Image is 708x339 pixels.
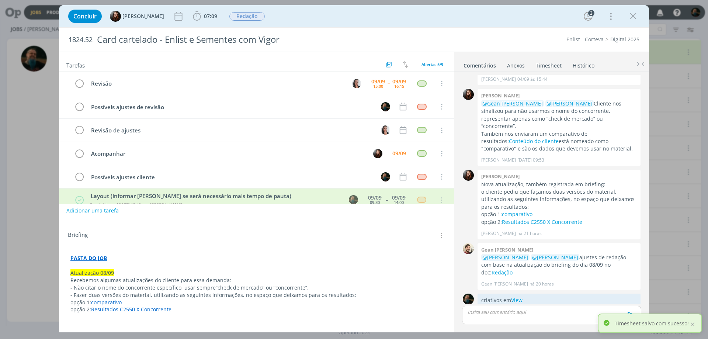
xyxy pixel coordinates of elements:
[463,294,474,305] img: M
[530,281,554,287] span: há 20 horas
[388,81,390,86] span: --
[110,11,164,22] button: E[PERSON_NAME]
[535,59,562,69] a: Timesheet
[481,92,520,99] b: [PERSON_NAME]
[481,211,637,218] p: opção 1:
[88,192,342,200] div: Layout (informar [PERSON_NAME] se será necessário mais tempo de pauta)
[381,125,390,135] img: C
[392,195,406,200] div: 09/09
[91,306,171,313] a: Resultados C2550 X Concorrente
[91,299,122,306] a: comparativo
[88,103,374,112] div: Possíveis ajustes de revisão
[88,126,374,135] div: Revisão de ajustes
[482,100,543,107] span: @Gean [PERSON_NAME]
[352,79,361,88] img: C
[481,297,637,304] p: criativos em
[191,10,219,22] button: 07:09
[216,284,309,291] span: “check de mercado” ou “concorrente”.
[229,12,265,21] button: Redação
[90,202,182,207] span: Concluída em [DATE] 13:40 por [PERSON_NAME]
[463,59,496,69] a: Comentários
[481,188,637,211] p: o cliente pediu que façamos duas versões do material, utilizando as seguintes informações, no esp...
[582,10,594,22] button: 3
[463,243,474,254] img: G
[481,157,516,163] p: [PERSON_NAME]
[122,14,164,19] span: [PERSON_NAME]
[69,36,93,44] span: 1824.52
[532,254,578,261] span: @[PERSON_NAME]
[370,200,380,204] div: 09:30
[481,218,637,226] p: opção 2:
[507,62,525,69] div: Anexos
[70,277,443,284] p: Recebemos algumas atualizações do cliente para essa demanda:
[421,62,443,67] span: Abertas 5/9
[386,197,388,203] span: --
[492,269,513,276] a: Redação
[403,61,408,68] img: arrow-down-up.svg
[70,269,114,276] span: Atualização 08/09
[481,76,516,83] p: [PERSON_NAME]
[381,102,390,111] img: M
[481,230,516,237] p: [PERSON_NAME]
[392,151,406,156] div: 09/09
[517,230,542,237] span: há 21 horas
[517,157,544,163] span: [DATE] 09:53
[572,59,595,69] a: Histórico
[204,13,217,20] span: 07:09
[502,211,532,218] a: comparativo
[394,200,404,204] div: 14:00
[94,31,399,49] div: Card cartelado - Enlist e Sementes com Vigor
[88,173,374,182] div: Possíveis ajustes cliente
[70,284,443,291] p: - Não citar o nome do concorrente específico, usar sempre
[70,299,443,306] p: opção 1:
[380,125,391,136] button: C
[615,319,689,327] p: Timesheet salvo com sucesso!
[110,11,121,22] img: E
[371,79,385,84] div: 09/09
[610,36,639,43] a: Digital 2025
[481,181,637,188] p: Nova atualização, também registrada em briefing:
[463,89,474,100] img: E
[482,254,528,261] span: @[PERSON_NAME]
[73,13,97,19] span: Concluir
[88,79,345,88] div: Revisão
[381,172,390,181] img: M
[481,173,520,180] b: [PERSON_NAME]
[380,171,391,182] button: M
[566,36,604,43] a: Enlist - Corteva
[70,255,107,262] a: PASTA DO JOB
[88,149,366,158] div: Acompanhar
[68,10,102,23] button: Concluir
[392,79,406,84] div: 09/09
[502,218,582,225] a: Resultados C2550 X Concorrente
[373,84,383,88] div: 15:00
[509,138,559,145] a: Conteúdo do cliente
[588,10,594,16] div: 3
[481,246,533,253] b: Gean [PERSON_NAME]
[481,100,637,130] p: Cliente nos sinalizou para não usarmos o nome do concorrente, representar apenas como “check de m...
[351,78,362,89] button: C
[481,281,528,287] p: Gean [PERSON_NAME]
[380,101,391,112] button: M
[481,254,637,276] p: ajustes de redação com base na atualização do briefing do dia 08/09 no doc:
[372,148,383,159] button: E
[394,84,404,88] div: 16:15
[70,306,443,313] p: opção 2:
[68,231,88,240] span: Briefing
[66,60,85,69] span: Tarefas
[59,5,649,332] div: dialog
[373,149,382,158] img: E
[368,195,382,200] div: 09/09
[546,100,593,107] span: @[PERSON_NAME]
[517,76,548,83] span: 04/09 às 15:44
[66,204,119,217] button: Adicionar uma tarefa
[481,130,637,153] p: Também nos enviaram um comparativo de resultados: está nomeado como "comparativo" e são os dados ...
[70,291,443,299] p: - Fazer duas versões do material, utilizando as seguintes informações, no espaço que deixamos par...
[463,170,474,181] img: E
[511,297,523,304] a: View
